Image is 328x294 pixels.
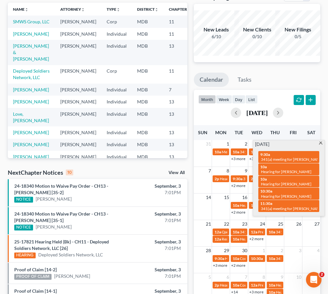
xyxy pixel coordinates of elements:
[132,16,164,28] td: MDB
[280,273,284,281] span: 9
[260,201,272,206] span: 11:30a
[251,256,263,261] span: 10:30a
[233,203,239,208] span: 10a
[36,224,72,230] a: [PERSON_NAME]
[275,26,321,33] div: New Filings
[262,247,266,254] span: 1
[260,189,272,194] span: 10:30a
[101,40,132,65] td: Individual
[306,272,322,288] iframe: Intercom live chat
[14,211,108,223] a: 24-18340 Motion to Waive Pay Order - CH13 - [PERSON_NAME] [35-1]
[255,141,269,147] span: [DATE]
[132,40,164,65] td: MDB
[205,140,212,148] span: 31
[234,26,280,33] div: New Clients
[233,237,239,241] span: 10a
[130,217,181,224] div: 7:01PM
[233,176,242,181] span: 9:30a
[193,33,239,40] div: 6/10
[240,203,290,208] span: Hearing for [PERSON_NAME]
[231,183,245,188] a: +2 more
[251,229,257,234] span: 12a
[13,31,49,37] a: [PERSON_NAME]
[216,95,232,104] button: week
[101,65,132,84] td: Corp
[60,7,85,12] a: Attorneyunfold_more
[298,247,302,254] span: 3
[55,28,101,40] td: [PERSON_NAME]
[193,26,239,33] div: New Leads
[240,229,302,234] span: 341(a) meeting for [PERSON_NAME]
[55,65,101,84] td: [PERSON_NAME]
[215,149,221,154] span: 10a
[290,130,297,135] span: Fri
[198,95,216,104] button: month
[55,151,101,163] td: [PERSON_NAME]
[130,189,181,196] div: 7:01PM
[164,28,196,40] td: 11
[132,108,164,126] td: MDB
[13,19,50,24] a: SMWS Group, LLC
[226,273,230,281] span: 6
[194,73,229,87] a: Calendar
[132,139,164,151] td: MDB
[14,288,57,294] a: Proof of Claim [14-1]
[187,8,191,12] i: unfold_more
[226,140,230,148] span: 1
[55,16,101,28] td: [PERSON_NAME]
[260,152,270,157] span: 9:30a
[130,183,181,189] div: September, 3
[270,130,280,135] span: Thu
[240,237,290,241] span: Hearing for [PERSON_NAME]
[307,130,315,135] span: Sat
[14,274,52,280] div: PROOF OF CLAIM
[232,73,257,87] a: Tasks
[13,68,50,80] a: Deployed Soldiers Network, LLC
[36,196,72,202] a: [PERSON_NAME]
[233,283,239,288] span: 10a
[223,194,230,201] span: 15
[260,177,267,182] span: 10a
[244,167,248,175] span: 9
[245,95,258,104] button: list
[215,283,219,288] span: 2p
[164,65,196,84] td: 11
[164,84,196,96] td: 7
[198,130,207,135] span: Sun
[258,283,288,288] span: Pre-Status Report
[25,8,29,12] i: unfold_more
[260,164,267,169] span: 10a
[215,256,224,261] span: 9:30a
[81,8,85,12] i: unfold_more
[164,151,196,163] td: 13
[66,170,73,175] div: 10
[130,211,181,217] div: September, 3
[241,194,248,201] span: 16
[276,256,308,261] span: 341(a) Meeting for
[101,84,132,96] td: Individual
[231,156,245,161] a: +3 more
[240,283,313,288] span: Confirmation hearing for [PERSON_NAME]
[101,108,132,126] td: Individual
[316,247,320,254] span: 4
[14,225,33,230] div: NOTICE
[233,229,239,234] span: 10a
[13,111,49,123] a: Love, [PERSON_NAME]
[164,108,196,126] td: 13
[101,16,132,28] td: Corp
[251,283,257,288] span: 12a
[241,247,248,254] span: 30
[215,229,221,234] span: 12a
[164,96,196,108] td: 13
[130,273,181,279] div: 7:01PM
[261,182,311,186] span: Hearing for [PERSON_NAME]
[130,245,181,252] div: 7:01PM
[132,28,164,40] td: MDB
[13,142,49,147] a: [PERSON_NAME]
[220,283,270,288] span: Hearing for [PERSON_NAME]
[107,7,120,12] a: Typeunfold_more
[276,283,326,288] span: Hearing for [PERSON_NAME]
[252,130,262,135] span: Wed
[234,33,280,40] div: 0/10
[14,253,36,258] div: HEARING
